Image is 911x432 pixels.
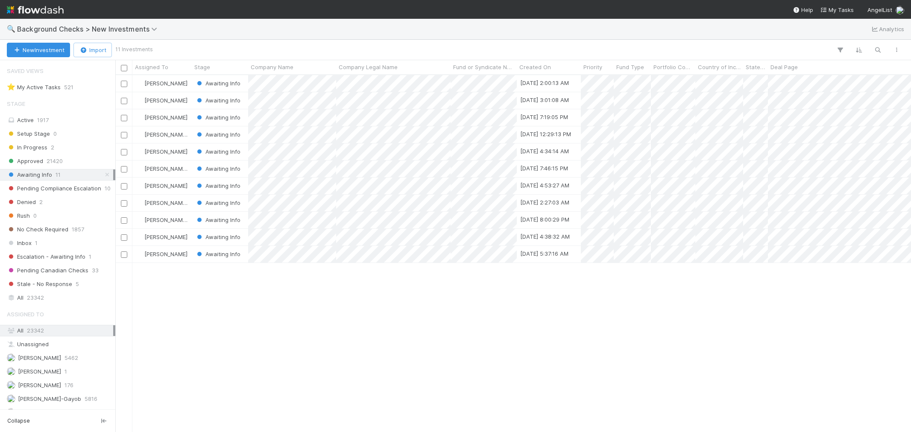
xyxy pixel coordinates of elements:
[195,216,240,224] div: Awaiting Info
[121,166,127,172] input: Toggle Row Selected
[136,96,187,105] div: [PERSON_NAME]
[195,148,240,155] span: Awaiting Info
[195,96,240,105] div: Awaiting Info
[135,63,168,71] span: Assigned To
[17,25,161,33] span: Background Checks > New Investments
[136,181,187,190] div: [PERSON_NAME]
[195,80,240,87] span: Awaiting Info
[64,407,74,418] span: 123
[144,148,187,155] span: [PERSON_NAME]
[136,148,143,155] img: avatar_5106bb14-94e9-4897-80de-6ae81081f36d.png
[136,182,143,189] img: avatar_cd4e5e5e-3003-49e5-bc76-fd776f359de9.png
[136,198,187,207] div: [PERSON_NAME]-Gayob
[27,327,44,334] span: 23342
[136,164,187,173] div: [PERSON_NAME]-Gayob
[195,182,240,189] span: Awaiting Info
[195,216,240,223] span: Awaiting Info
[33,210,37,221] span: 0
[18,354,61,361] span: [PERSON_NAME]
[136,80,143,87] img: avatar_cd4e5e5e-3003-49e5-bc76-fd776f359de9.png
[144,182,187,189] span: [PERSON_NAME]
[195,199,240,206] span: Awaiting Info
[18,395,81,402] span: [PERSON_NAME]-Gayob
[7,43,70,57] button: NewInvestment
[7,183,101,194] span: Pending Compliance Escalation
[7,381,15,389] img: avatar_c545aa83-7101-4841-8775-afeaaa9cc762.png
[121,251,127,258] input: Toggle Row Selected
[195,233,240,241] div: Awaiting Info
[7,128,50,139] span: Setup Stage
[7,156,43,166] span: Approved
[7,339,113,350] div: Unassigned
[7,62,44,79] span: Saved Views
[7,279,72,289] span: Stale - No Response
[136,250,187,258] div: [PERSON_NAME]
[136,199,143,206] img: avatar_45aa71e2-cea6-4b00-9298-a0421aa61a2d.png
[7,169,52,180] span: Awaiting Info
[64,353,78,363] span: 5462
[520,164,568,172] div: [DATE] 7:46:15 PM
[76,279,79,289] span: 5
[144,114,187,121] span: [PERSON_NAME]
[144,199,208,206] span: [PERSON_NAME]-Gayob
[7,417,30,425] span: Collapse
[7,82,61,93] div: My Active Tasks
[7,367,15,376] img: avatar_c7e3282f-884d-4380-9cdb-5aa6e4ce9451.png
[195,181,240,190] div: Awaiting Info
[194,63,210,71] span: Stage
[136,165,143,172] img: avatar_45aa71e2-cea6-4b00-9298-a0421aa61a2d.png
[7,353,15,362] img: avatar_ac83cd3a-2de4-4e8f-87db-1b662000a96d.png
[195,79,240,88] div: Awaiting Info
[195,113,240,122] div: Awaiting Info
[867,6,892,13] span: AngelList
[27,292,44,303] span: 23342
[144,234,187,240] span: [PERSON_NAME]
[520,147,569,155] div: [DATE] 4:34:14 AM
[7,265,88,276] span: Pending Canadian Checks
[195,165,240,172] span: Awaiting Info
[121,65,127,71] input: Toggle All Rows Selected
[519,63,551,71] span: Created On
[195,234,240,240] span: Awaiting Info
[698,63,741,71] span: Country of Incorporation
[520,96,569,104] div: [DATE] 3:01:08 AM
[144,80,187,87] span: [PERSON_NAME]
[121,183,127,190] input: Toggle Row Selected
[195,130,240,139] div: Awaiting Info
[7,83,15,90] span: ⭐
[7,251,85,262] span: Escalation - Awaiting Info
[37,117,49,123] span: 1917
[520,130,571,138] div: [DATE] 12:29:13 PM
[339,63,398,71] span: Company Legal Name
[64,380,73,391] span: 176
[92,265,99,276] span: 33
[195,147,240,156] div: Awaiting Info
[746,63,766,71] span: State of Incorporation
[64,82,73,93] span: 521
[870,24,904,34] a: Analytics
[18,368,61,375] span: [PERSON_NAME]
[121,115,127,121] input: Toggle Row Selected
[616,63,644,71] span: Fund Type
[195,97,240,104] span: Awaiting Info
[136,251,143,257] img: avatar_cd4e5e5e-3003-49e5-bc76-fd776f359de9.png
[7,25,15,32] span: 🔍
[520,232,570,241] div: [DATE] 4:38:32 AM
[136,131,143,138] img: avatar_45aa71e2-cea6-4b00-9298-a0421aa61a2d.png
[453,63,515,71] span: Fund or Syndicate Name
[7,95,25,112] span: Stage
[144,165,208,172] span: [PERSON_NAME]-Gayob
[520,79,569,87] div: [DATE] 2:00:13 AM
[7,238,32,248] span: Inbox
[195,250,240,258] div: Awaiting Info
[7,3,64,17] img: logo-inverted-e16ddd16eac7371096b0.svg
[136,79,187,88] div: [PERSON_NAME]
[136,113,187,122] div: [PERSON_NAME]
[195,251,240,257] span: Awaiting Info
[770,63,798,71] span: Deal Page
[136,216,143,223] img: avatar_45aa71e2-cea6-4b00-9298-a0421aa61a2d.png
[89,251,91,262] span: 1
[53,128,57,139] span: 0
[35,238,38,248] span: 1
[7,115,113,126] div: Active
